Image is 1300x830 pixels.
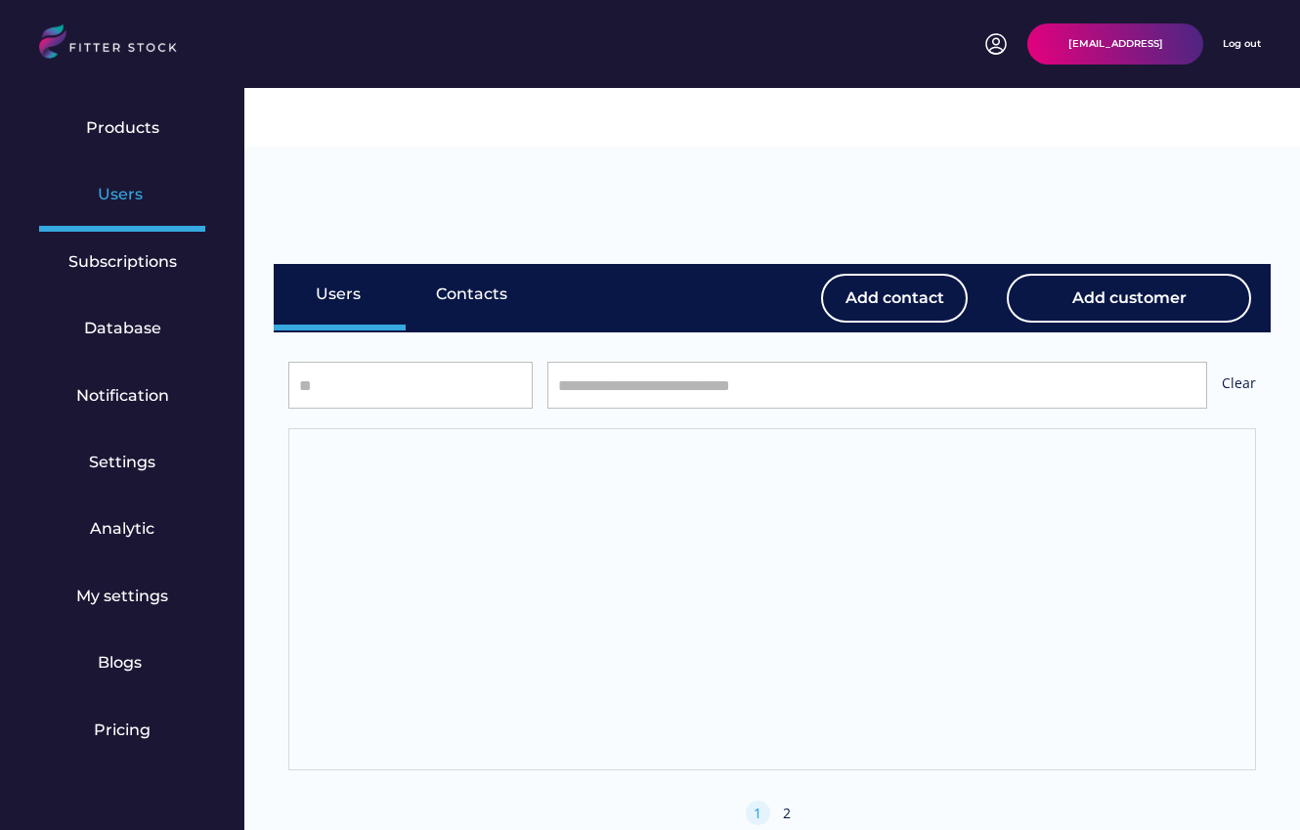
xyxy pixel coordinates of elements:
button: Add customer [1007,274,1251,323]
div: 2 [775,804,800,823]
div: Users [316,284,365,305]
div: Settings [89,452,155,473]
div: Analytic [90,518,154,540]
div: 1 [746,804,770,823]
div: Database [84,318,161,339]
div: Log out [1223,37,1261,51]
div: Contacts [436,284,507,305]
img: LOGO.svg [39,24,194,65]
div: Clear [1222,373,1256,398]
div: Subscriptions [68,251,177,273]
div: [EMAIL_ADDRESS] [1068,37,1163,51]
img: profile-circle.svg [984,32,1008,56]
div: Users [98,184,147,205]
div: Notification [76,385,169,407]
div: My settings [76,586,168,607]
div: Pricing [94,720,151,741]
div: Products [86,117,159,139]
button: Add contact [821,274,968,323]
div: Blogs [98,652,147,674]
